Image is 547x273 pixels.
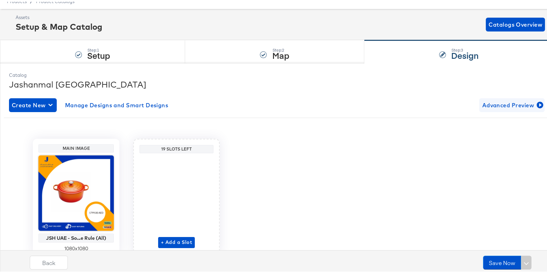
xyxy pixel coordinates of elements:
[40,144,112,149] div: Main Image
[9,97,57,110] button: Create New
[482,99,542,108] span: Advanced Preview
[12,99,54,108] span: Create New
[65,99,168,108] span: Manage Designs and Smart Designs
[272,48,289,59] strong: Map
[87,46,110,51] div: Step: 1
[87,48,110,59] strong: Setup
[141,145,212,150] div: 19 Slots Left
[489,18,542,28] span: Catalogs Overview
[451,48,478,59] strong: Design
[483,254,521,268] button: Save Now
[451,46,478,51] div: Step: 3
[272,46,289,51] div: Step: 2
[479,97,545,110] button: Advanced Preview
[9,70,545,77] div: Catalog
[161,236,192,245] span: + Add a Slot
[158,235,195,246] button: + Add a Slot
[40,234,112,239] div: JSH UAE - So...e Rule (All)
[16,19,102,31] div: Setup & Map Catalog
[486,16,545,30] button: Catalogs Overview
[62,97,171,110] button: Manage Designs and Smart Designs
[30,254,68,268] button: Back
[16,12,102,19] div: Assets
[9,77,545,89] div: Jashanmal [GEOGRAPHIC_DATA]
